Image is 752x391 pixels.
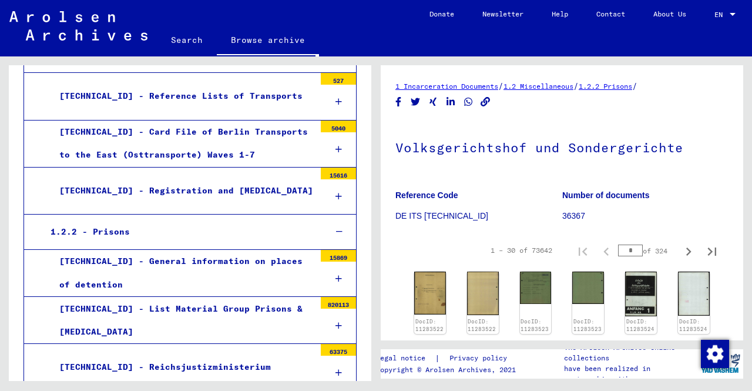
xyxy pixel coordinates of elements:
[321,121,356,132] div: 5040
[376,365,521,375] p: Copyright © Arolsen Archives, 2021
[321,168,356,179] div: 15616
[595,239,618,262] button: Previous page
[625,272,657,316] img: 001.jpg
[700,239,724,262] button: Last page
[677,239,700,262] button: Next page
[376,352,521,365] div: |
[632,81,637,91] span: /
[440,352,521,365] a: Privacy policy
[562,210,728,222] p: 36367
[51,356,315,379] div: [TECHNICAL_ID] - Reichsjustizministerium
[679,318,707,333] a: DocID: 11283524
[699,349,743,378] img: yv_logo.png
[572,272,604,304] img: 002.jpg
[678,272,710,316] img: 002.jpg
[321,73,356,85] div: 527
[321,250,356,262] div: 15869
[467,272,499,315] img: 002.jpg
[503,82,573,91] a: 1.2 Miscellaneous
[579,82,632,91] a: 1.2.2 Prisons
[626,318,654,333] a: DocID: 11283524
[9,11,147,41] img: Arolsen_neg.svg
[701,340,729,368] img: Change consent
[571,239,595,262] button: First page
[414,272,446,315] img: 001.jpg
[395,121,728,172] h1: Volksgerichtshof und Sondergerichte
[51,298,315,343] div: [TECHNICAL_ID] - List Material Group Prisons & [MEDICAL_DATA]
[562,191,650,200] b: Number of documents
[573,81,579,91] span: /
[51,85,315,108] div: [TECHNICAL_ID] - Reference Lists of Transports
[564,342,698,363] p: The Arolsen Archives online collections
[321,297,356,309] div: 820113
[415,318,444,333] a: DocID: 11283522
[42,220,317,243] div: 1.2.2 - Prisons
[376,352,435,365] a: Legal notice
[217,26,319,56] a: Browse archive
[573,318,602,333] a: DocID: 11283523
[714,11,727,19] span: EN
[427,95,439,109] button: Share on Xing
[51,121,315,166] div: [TECHNICAL_ID] - Card File of Berlin Transports to the East (Osttransporte) Waves 1-7
[520,272,552,304] img: 001.jpg
[468,318,496,333] a: DocID: 11283522
[51,250,315,296] div: [TECHNICAL_ID] - General information on places of detention
[498,81,503,91] span: /
[392,95,405,109] button: Share on Facebook
[618,245,677,256] div: of 324
[479,95,492,109] button: Copy link
[564,363,698,385] p: have been realized in partnership with
[395,191,458,200] b: Reference Code
[521,318,549,333] a: DocID: 11283523
[700,339,728,367] div: Change consent
[395,82,498,91] a: 1 Incarceration Documents
[445,95,457,109] button: Share on LinkedIn
[462,95,475,109] button: Share on WhatsApp
[395,210,562,222] p: DE ITS [TECHNICAL_ID]
[491,245,552,256] div: 1 – 30 of 73642
[157,26,217,54] a: Search
[409,95,422,109] button: Share on Twitter
[321,344,356,356] div: 63375
[51,179,315,202] div: [TECHNICAL_ID] - Registration and [MEDICAL_DATA]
